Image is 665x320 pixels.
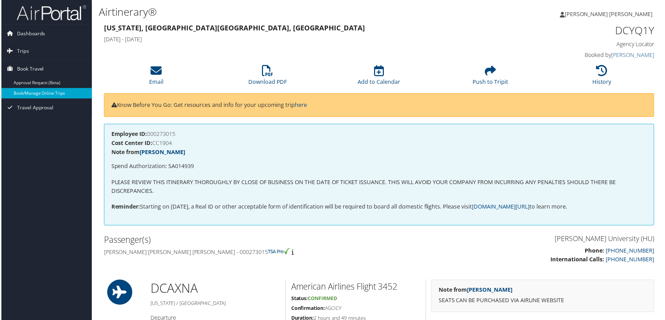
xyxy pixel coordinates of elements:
h2: American Airlines Flight 3452 [291,282,421,294]
p: Know Before You Go: Get resources and info for your upcoming trip [110,101,648,110]
h1: Airtinerary® [98,5,473,19]
a: [PERSON_NAME] [613,51,656,59]
a: [PERSON_NAME] [139,149,184,157]
a: here [295,101,307,109]
a: Add to Calendar [358,69,401,86]
h2: Passenger(s) [103,235,374,247]
strong: Confirmation: [291,306,325,313]
span: Dashboards [16,25,44,42]
a: History [593,69,613,86]
h1: DCYQ1Y [525,23,656,38]
a: [PERSON_NAME] [468,287,513,295]
strong: International Calls: [551,256,606,264]
strong: Employee ID: [110,131,146,138]
a: Email [148,69,163,86]
img: airportal-logo.png [15,5,85,21]
p: Spend Authorization: SA014939 [110,162,648,172]
a: Download PDF [248,69,287,86]
h4: CC1904 [110,141,648,146]
h4: [DATE] - [DATE] [103,36,515,43]
strong: Status: [291,296,308,303]
h4: 000273015 [110,132,648,137]
strong: Cost Center ID: [110,140,152,147]
strong: Reminder: [110,204,139,211]
p: PLEASE REVIEW THIS ITINERARY THOROUGHLY BY CLOSE OF BUSINESS ON THE DATE OF TICKET ISSUANCE. THIS... [110,179,648,196]
img: tsa-precheck.png [268,249,290,255]
h5: AGCICY [291,306,421,313]
strong: Note from [110,149,184,157]
h4: Booked by [525,51,656,59]
a: [DOMAIN_NAME][URL] [473,204,531,211]
a: [PHONE_NUMBER] [607,248,656,255]
h5: [US_STATE] / [GEOGRAPHIC_DATA] [150,301,280,308]
strong: Note from [439,287,513,295]
p: Starting on [DATE], a Real ID or other acceptable form of identification will be required to boar... [110,203,648,212]
h1: DCA XNA [150,281,280,298]
span: Travel Approval [16,99,52,117]
h4: [PERSON_NAME] [PERSON_NAME] [PERSON_NAME] - 000273015 [103,249,374,257]
span: [PERSON_NAME] [PERSON_NAME] [566,10,654,18]
a: [PHONE_NUMBER] [607,256,656,264]
h4: Agency Locator [525,41,656,48]
span: Confirmed [308,296,337,303]
strong: [US_STATE], [GEOGRAPHIC_DATA] [GEOGRAPHIC_DATA], [GEOGRAPHIC_DATA] [103,23,365,32]
a: Push to Tripit [473,69,509,86]
strong: Phone: [586,248,606,255]
p: SEATS CAN BE PURCHASED VIA AIRLINE WEBSITE [439,297,648,306]
span: Trips [16,43,28,60]
a: [PERSON_NAME] [PERSON_NAME] [561,3,661,24]
h3: [PERSON_NAME] University (HU) [385,235,656,245]
span: Book Travel [16,60,43,78]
